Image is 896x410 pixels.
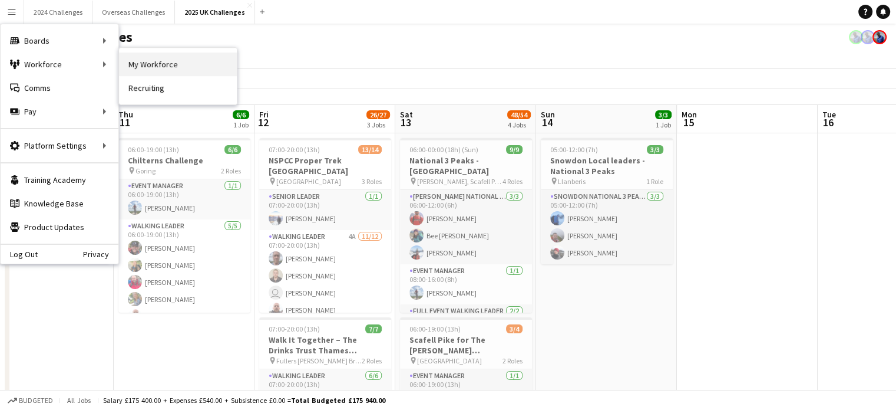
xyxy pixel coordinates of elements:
a: Log Out [1,250,38,259]
span: Sat [400,109,413,120]
app-job-card: 06:00-00:00 (18h) (Sun)9/9National 3 Peaks - [GEOGRAPHIC_DATA] [PERSON_NAME], Scafell Pike and Sn... [400,138,532,313]
div: 1 Job [656,120,671,129]
span: Sun [541,109,555,120]
span: Thu [118,109,133,120]
span: 13/14 [358,145,382,154]
a: Product Updates [1,215,118,239]
span: [PERSON_NAME], Scafell Pike and Snowdon [417,177,502,186]
span: 13 [398,116,413,129]
div: Salary £175 400.00 + Expenses £540.00 + Subsistence £0.00 = [103,396,385,405]
span: Mon [682,109,697,120]
div: Platform Settings [1,134,118,158]
div: Workforce [1,53,118,76]
app-card-role: Event Manager1/106:00-19:00 (13h)[PERSON_NAME] [118,179,250,219]
span: 2 Roles [221,166,241,175]
span: 6/6 [224,145,241,154]
span: 06:00-19:00 (13h) [128,145,179,154]
span: All jobs [65,396,93,405]
app-job-card: 07:00-20:00 (13h)13/14NSPCC Proper Trek [GEOGRAPHIC_DATA] [GEOGRAPHIC_DATA]3 RolesSenior Leader1/... [259,138,391,313]
span: 12 [257,116,269,129]
app-job-card: 05:00-12:00 (7h)3/3Snowdon Local leaders - National 3 Peaks Llanberis1 RoleSnowdon National 3 Pea... [541,138,673,264]
span: 26/27 [366,110,390,119]
span: Budgeted [19,396,53,405]
span: Fullers [PERSON_NAME] Brewery, [GEOGRAPHIC_DATA] [276,356,362,365]
button: Overseas Challenges [92,1,175,24]
span: 7/7 [365,324,382,333]
span: 6/6 [233,110,249,119]
h3: Chilterns Challenge [118,155,250,166]
div: 3 Jobs [367,120,389,129]
a: Comms [1,76,118,100]
span: 2 Roles [502,356,523,365]
span: Fri [259,109,269,120]
button: 2024 Challenges [24,1,92,24]
span: 15 [680,116,697,129]
app-user-avatar: Andy Baker [872,30,887,44]
app-card-role: Senior Leader1/107:00-20:00 (13h)[PERSON_NAME] [259,190,391,230]
a: Recruiting [119,76,237,100]
span: 3/3 [655,110,672,119]
span: 48/54 [507,110,531,119]
span: Llanberis [558,177,586,186]
a: Privacy [83,250,118,259]
div: 1 Job [233,120,249,129]
div: 4 Jobs [508,120,530,129]
span: 1 Role [646,177,663,186]
span: 2 Roles [362,356,382,365]
app-card-role: Event Manager1/106:00-19:00 (13h)[PERSON_NAME] [400,369,532,409]
app-user-avatar: Andy Baker [849,30,863,44]
button: 2025 UK Challenges [175,1,255,24]
span: 16 [821,116,836,129]
app-card-role: Snowdon National 3 Peaks Walking Leader3/305:00-12:00 (7h)[PERSON_NAME][PERSON_NAME][PERSON_NAME] [541,190,673,264]
app-job-card: 06:00-19:00 (13h)6/6Chilterns Challenge Goring2 RolesEvent Manager1/106:00-19:00 (13h)[PERSON_NAM... [118,138,250,313]
span: [GEOGRAPHIC_DATA] [276,177,341,186]
a: Training Academy [1,168,118,192]
a: Knowledge Base [1,192,118,215]
span: 06:00-00:00 (18h) (Sun) [409,145,478,154]
app-user-avatar: Andy Baker [861,30,875,44]
span: 06:00-19:00 (13h) [409,324,461,333]
app-card-role: [PERSON_NAME] National 3 Peaks Walking Leader3/306:00-12:00 (6h)[PERSON_NAME]Bee [PERSON_NAME][PE... [400,190,532,264]
span: 07:00-20:00 (13h) [269,145,320,154]
div: Boards [1,29,118,53]
app-card-role: Full Event Walking Leader2/2 [400,304,532,365]
h3: National 3 Peaks - [GEOGRAPHIC_DATA] [400,155,532,176]
span: 3 Roles [362,177,382,186]
a: My Workforce [119,53,237,76]
span: 3/3 [647,145,663,154]
span: 14 [539,116,555,129]
span: Total Budgeted £175 940.00 [291,396,385,405]
span: [GEOGRAPHIC_DATA] [417,356,482,365]
h3: Snowdon Local leaders - National 3 Peaks [541,155,673,176]
button: Budgeted [6,394,55,407]
h3: NSPCC Proper Trek [GEOGRAPHIC_DATA] [259,155,391,176]
span: 11 [117,116,133,129]
span: 4 Roles [502,177,523,186]
span: 3/4 [506,324,523,333]
h3: Scafell Pike for The [PERSON_NAME] [PERSON_NAME] Trust [400,334,532,356]
app-card-role: Event Manager1/108:00-16:00 (8h)[PERSON_NAME] [400,264,532,304]
span: Goring [135,166,156,175]
app-card-role: Walking Leader5/506:00-19:00 (13h)[PERSON_NAME][PERSON_NAME][PERSON_NAME][PERSON_NAME][PERSON_NAME] [118,219,250,328]
div: Pay [1,100,118,123]
h3: Walk It Together – The Drinks Trust Thames Footpath Challenge [259,334,391,356]
span: Tue [822,109,836,120]
span: 07:00-20:00 (13h) [269,324,320,333]
span: 05:00-12:00 (7h) [550,145,598,154]
span: 9/9 [506,145,523,154]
